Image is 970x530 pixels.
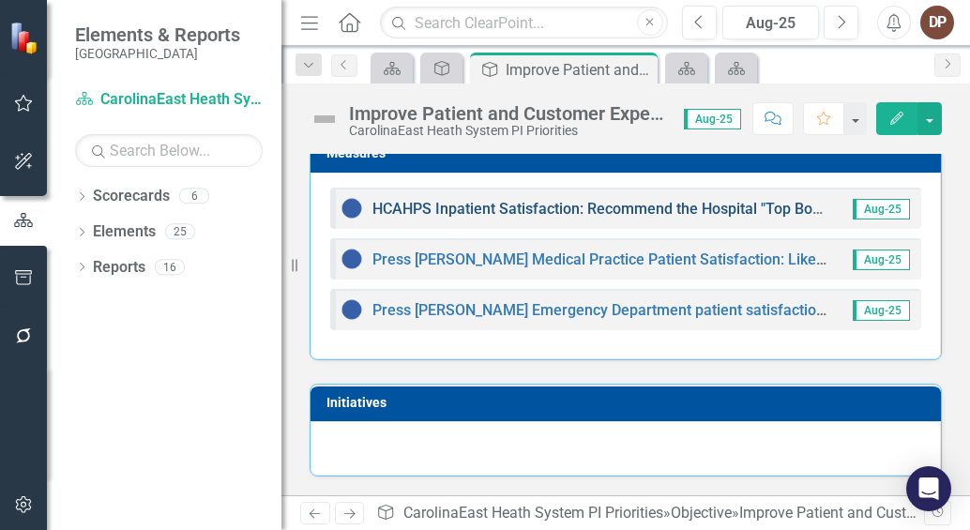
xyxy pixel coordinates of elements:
[9,22,42,54] img: ClearPoint Strategy
[684,109,741,129] span: Aug-25
[380,7,668,39] input: Search ClearPoint...
[853,250,910,270] span: Aug-25
[75,89,263,111] a: CarolinaEast Heath System PI Priorities
[906,466,951,511] div: Open Intercom Messenger
[376,503,923,524] div: » »
[920,6,954,39] button: DP
[341,248,363,270] img: No Information
[75,46,240,61] small: [GEOGRAPHIC_DATA]
[75,134,263,167] input: Search Below...
[372,200,868,218] a: HCAHPS Inpatient Satisfaction: Recommend the Hospital "Top Box Score"
[179,189,209,204] div: 6
[310,104,340,134] img: Not Defined
[506,58,653,82] div: Improve Patient and Customer Experience
[155,259,185,275] div: 16
[341,298,363,321] img: No Information
[722,6,819,39] button: Aug-25
[349,124,665,138] div: CarolinaEast Heath System PI Priorities
[853,300,910,321] span: Aug-25
[326,396,932,410] h3: Initiatives
[93,221,156,243] a: Elements
[853,199,910,220] span: Aug-25
[341,197,363,220] img: No Information
[75,23,240,46] span: Elements & Reports
[326,146,932,160] h3: Measures
[729,12,812,35] div: Aug-25
[349,103,665,124] div: Improve Patient and Customer Experience
[671,504,732,522] a: Objective
[93,186,170,207] a: Scorecards
[165,224,195,240] div: 25
[93,257,145,279] a: Reports
[403,504,663,522] a: CarolinaEast Heath System PI Priorities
